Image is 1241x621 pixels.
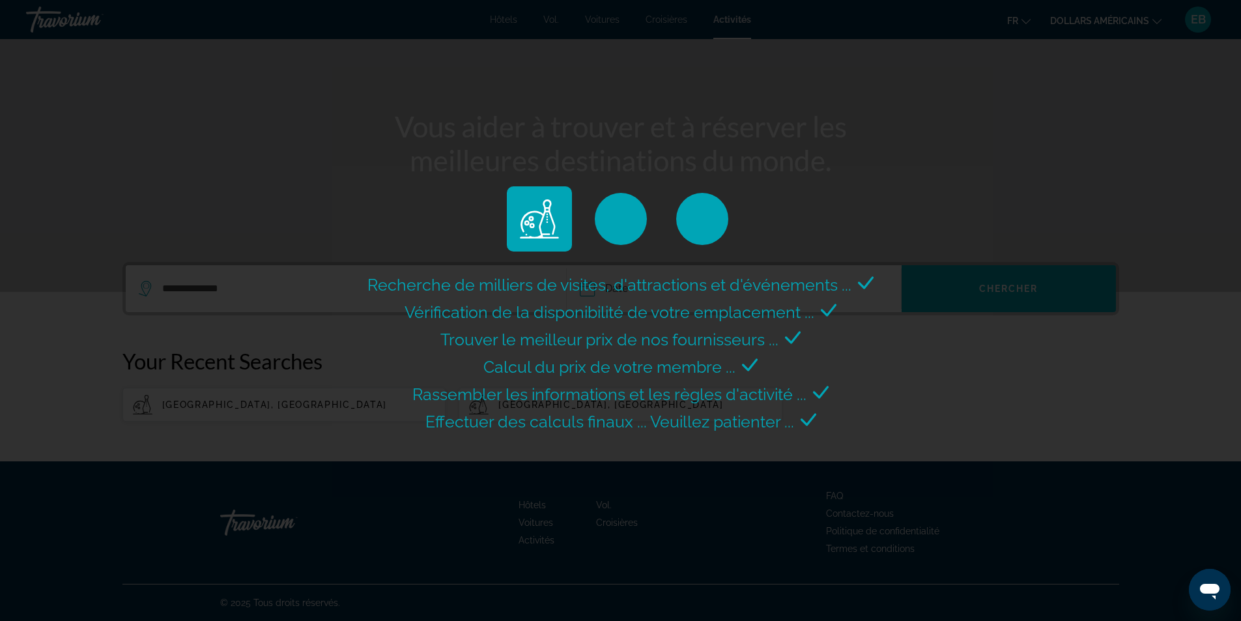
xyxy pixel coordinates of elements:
iframe: Bouton de lancement de la fenêtre de messagerie [1189,569,1231,611]
span: Rassembler les informations et les règles d'activité ... [412,384,806,404]
span: Trouver le meilleur prix de nos fournisseurs ... [440,330,778,349]
span: Recherche de milliers de visites, d'attractions et d'événements ... [367,275,851,295]
span: Calcul du prix de votre membre ... [483,357,735,377]
span: Vérification de la disponibilité de votre emplacement ... [405,302,814,322]
span: Effectuer des calculs finaux ... Veuillez patienter ... [425,412,794,431]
